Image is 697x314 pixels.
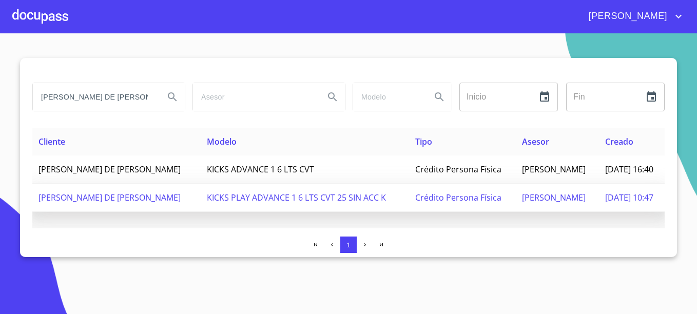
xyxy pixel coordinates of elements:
[427,85,452,109] button: Search
[193,83,316,111] input: search
[353,83,423,111] input: search
[415,136,432,147] span: Tipo
[340,237,357,253] button: 1
[207,164,314,175] span: KICKS ADVANCE 1 6 LTS CVT
[605,164,653,175] span: [DATE] 16:40
[605,192,653,203] span: [DATE] 10:47
[38,136,65,147] span: Cliente
[207,192,386,203] span: KICKS PLAY ADVANCE 1 6 LTS CVT 25 SIN ACC K
[160,85,185,109] button: Search
[581,8,685,25] button: account of current user
[38,192,181,203] span: [PERSON_NAME] DE [PERSON_NAME]
[207,136,237,147] span: Modelo
[415,164,501,175] span: Crédito Persona Física
[38,164,181,175] span: [PERSON_NAME] DE [PERSON_NAME]
[346,241,350,249] span: 1
[33,83,156,111] input: search
[522,192,586,203] span: [PERSON_NAME]
[415,192,501,203] span: Crédito Persona Física
[522,136,549,147] span: Asesor
[522,164,586,175] span: [PERSON_NAME]
[320,85,345,109] button: Search
[581,8,672,25] span: [PERSON_NAME]
[605,136,633,147] span: Creado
